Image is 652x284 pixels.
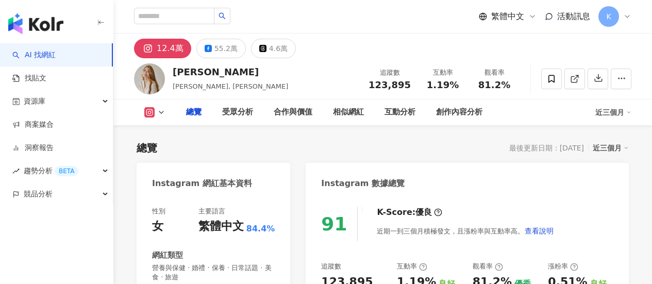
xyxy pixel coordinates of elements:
[525,227,554,235] span: 查看說明
[397,262,427,271] div: 互動率
[415,207,432,218] div: 優良
[491,11,524,22] span: 繁體中文
[219,12,226,20] span: search
[436,106,482,119] div: 創作內容分析
[214,41,238,56] div: 55.2萬
[12,73,46,83] a: 找貼文
[321,213,347,235] div: 91
[251,39,296,58] button: 4.6萬
[12,168,20,175] span: rise
[55,166,78,176] div: BETA
[152,250,183,261] div: 網紅類型
[134,63,165,94] img: KOL Avatar
[333,106,364,119] div: 相似網紅
[24,90,45,113] span: 資源庫
[186,106,202,119] div: 總覽
[427,80,459,90] span: 1.19%
[24,182,53,206] span: 競品分析
[593,141,629,155] div: 近三個月
[478,80,510,90] span: 81.2%
[12,50,56,60] a: searchAI 找網紅
[137,141,157,155] div: 總覽
[246,223,275,235] span: 84.4%
[524,221,554,241] button: 查看說明
[152,207,165,216] div: 性別
[548,262,578,271] div: 漲粉率
[152,178,252,189] div: Instagram 網紅基本資料
[369,79,411,90] span: 123,895
[24,159,78,182] span: 趨勢分析
[196,39,246,58] button: 55.2萬
[473,262,503,271] div: 觀看率
[509,144,584,152] div: 最後更新日期：[DATE]
[269,41,288,56] div: 4.6萬
[222,106,253,119] div: 受眾分析
[475,68,514,78] div: 觀看率
[557,11,590,21] span: 活動訊息
[423,68,462,78] div: 互動率
[8,13,63,34] img: logo
[173,82,288,90] span: [PERSON_NAME], [PERSON_NAME]
[198,207,225,216] div: 主要語言
[152,263,275,282] span: 營養與保健 · 婚禮 · 保養 · 日常話題 · 美食 · 旅遊
[157,41,183,56] div: 12.4萬
[377,207,442,218] div: K-Score :
[134,39,191,58] button: 12.4萬
[152,219,163,235] div: 女
[12,143,54,153] a: 洞察報告
[274,106,312,119] div: 合作與價值
[321,262,341,271] div: 追蹤數
[384,106,415,119] div: 互動分析
[321,178,405,189] div: Instagram 數據總覽
[606,11,611,22] span: K
[198,219,244,235] div: 繁體中文
[377,221,554,241] div: 近期一到三個月積極發文，且漲粉率與互動率高。
[369,68,411,78] div: 追蹤數
[12,120,54,130] a: 商案媒合
[173,65,288,78] div: [PERSON_NAME]
[595,104,631,121] div: 近三個月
